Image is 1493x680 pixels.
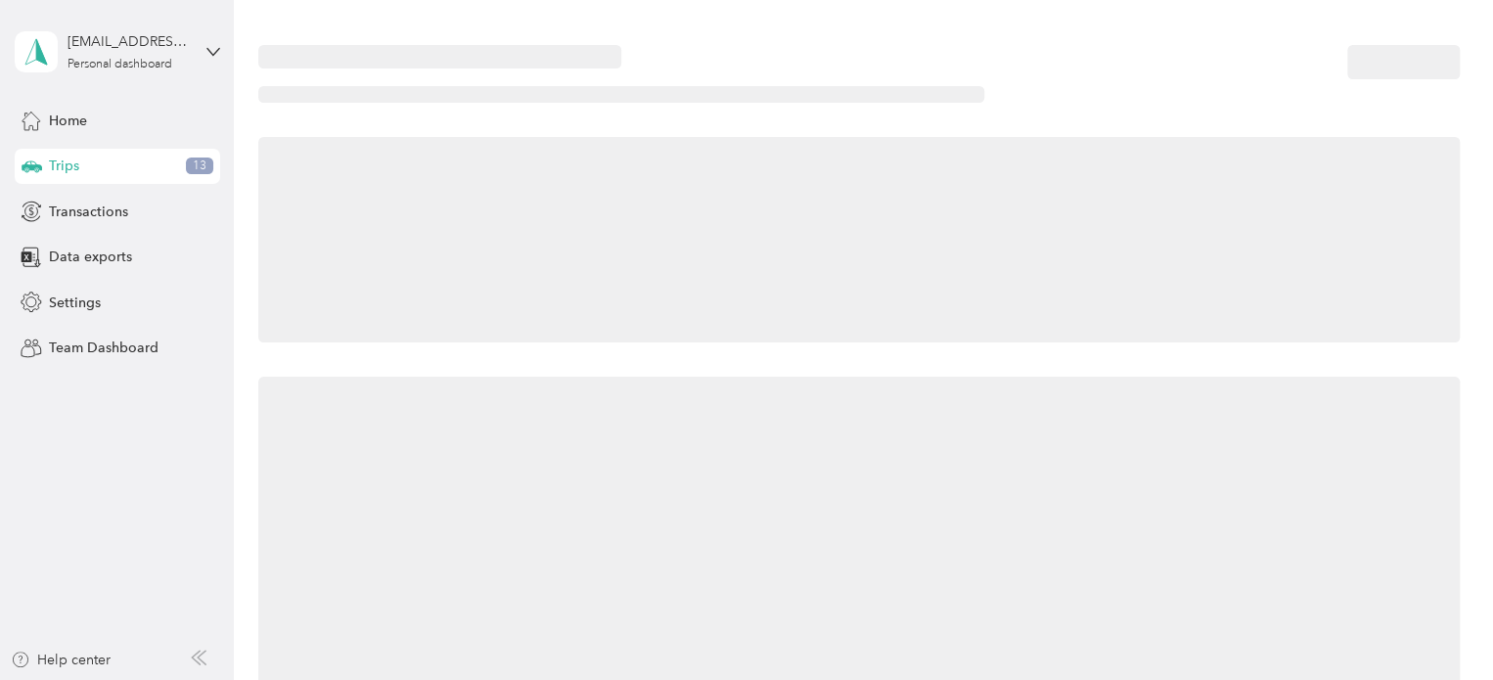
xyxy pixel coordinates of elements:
[49,293,101,313] span: Settings
[49,156,79,176] span: Trips
[49,338,158,358] span: Team Dashboard
[186,158,213,175] span: 13
[1383,570,1493,680] iframe: Everlance-gr Chat Button Frame
[49,247,132,267] span: Data exports
[11,650,111,670] button: Help center
[49,111,87,131] span: Home
[49,202,128,222] span: Transactions
[68,31,190,52] div: [EMAIL_ADDRESS][DOMAIN_NAME]
[68,59,172,70] div: Personal dashboard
